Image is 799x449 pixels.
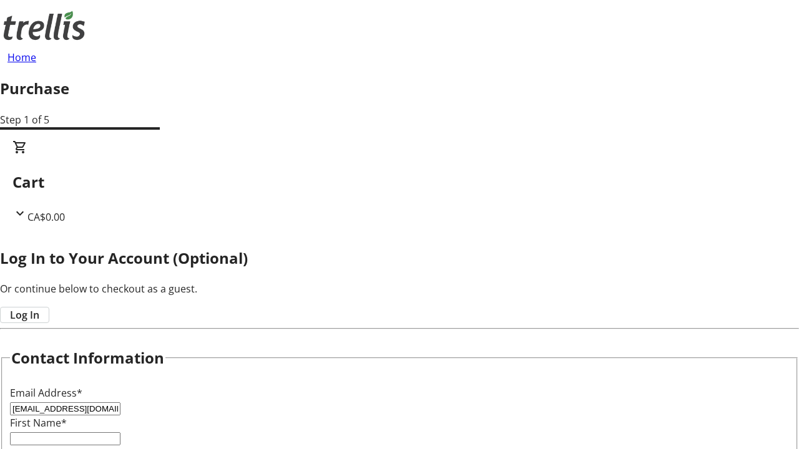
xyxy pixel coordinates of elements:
h2: Contact Information [11,347,164,369]
span: Log In [10,307,39,322]
label: Email Address* [10,386,82,400]
span: CA$0.00 [27,210,65,224]
h2: Cart [12,171,787,193]
label: First Name* [10,416,67,430]
div: CartCA$0.00 [12,140,787,224]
